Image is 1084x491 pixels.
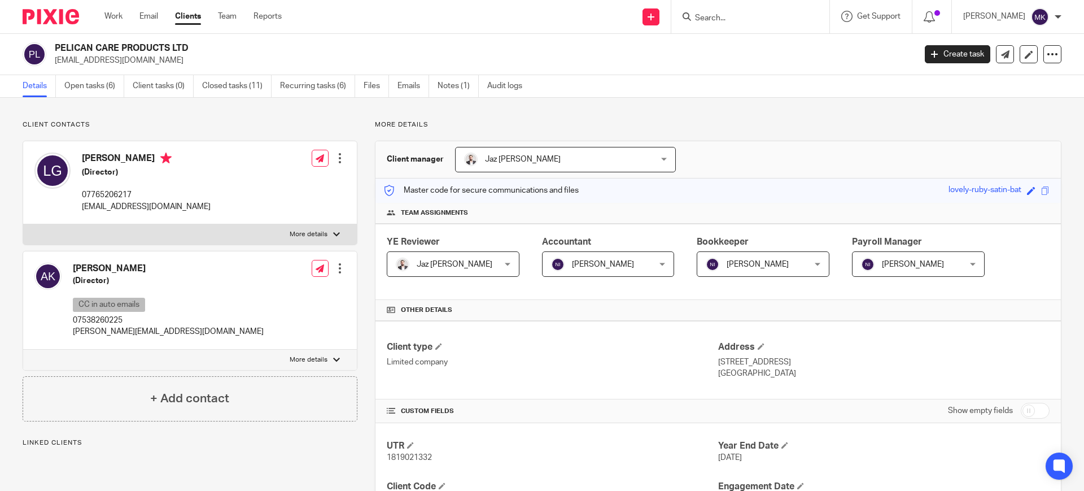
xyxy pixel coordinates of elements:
h4: Address [718,341,1050,353]
i: Primary [160,153,172,164]
img: svg%3E [34,263,62,290]
p: Limited company [387,357,718,368]
span: Jaz [PERSON_NAME] [485,155,561,163]
span: 1819021332 [387,454,432,462]
a: Email [139,11,158,22]
span: Jaz [PERSON_NAME] [417,260,492,268]
a: Details [23,75,56,97]
a: Notes (1) [438,75,479,97]
h4: [PERSON_NAME] [82,153,211,167]
span: [PERSON_NAME] [882,260,944,268]
label: Show empty fields [948,405,1013,416]
p: [PERSON_NAME][EMAIL_ADDRESS][DOMAIN_NAME] [73,326,264,337]
a: Reports [253,11,282,22]
span: [PERSON_NAME] [727,260,789,268]
span: Bookkeeper [697,237,749,246]
p: 07765206217 [82,189,211,201]
p: [EMAIL_ADDRESS][DOMAIN_NAME] [55,55,908,66]
span: [PERSON_NAME] [572,260,634,268]
a: Files [364,75,389,97]
img: 48292-0008-compressed%20square.jpg [464,153,478,166]
img: 48292-0008-compressed%20square.jpg [396,258,409,271]
p: [STREET_ADDRESS] [718,357,1050,368]
h4: Year End Date [718,440,1050,452]
h2: PELICAN CARE PRODUCTS LTD [55,42,737,54]
img: svg%3E [861,258,875,271]
a: Audit logs [487,75,531,97]
p: CC in auto emails [73,298,145,312]
p: [EMAIL_ADDRESS][DOMAIN_NAME] [82,201,211,212]
p: More details [290,355,327,364]
a: Team [218,11,237,22]
h4: + Add contact [150,390,229,407]
a: Closed tasks (11) [202,75,272,97]
input: Search [694,14,795,24]
h3: Client manager [387,154,444,165]
h4: UTR [387,440,718,452]
p: More details [375,120,1061,129]
p: [PERSON_NAME] [963,11,1025,22]
span: [DATE] [718,454,742,462]
a: Work [104,11,123,22]
a: Open tasks (6) [64,75,124,97]
p: 07538260225 [73,315,264,326]
h5: (Director) [73,275,264,286]
h4: CUSTOM FIELDS [387,407,718,416]
span: Other details [401,306,452,315]
h4: Client type [387,341,718,353]
div: lovely-ruby-satin-bat [948,184,1021,197]
span: Payroll Manager [852,237,922,246]
p: More details [290,230,327,239]
h5: (Director) [82,167,211,178]
span: YE Reviewer [387,237,440,246]
p: [GEOGRAPHIC_DATA] [718,368,1050,379]
span: Team assignments [401,208,468,218]
img: Pixie [23,9,79,24]
img: svg%3E [551,258,565,271]
img: svg%3E [706,258,719,271]
p: Client contacts [23,120,357,129]
a: Create task [925,45,990,63]
p: Linked clients [23,438,357,447]
img: svg%3E [1031,8,1049,26]
p: Master code for secure communications and files [384,185,579,196]
a: Client tasks (0) [133,75,194,97]
a: Clients [175,11,201,22]
img: svg%3E [23,42,46,66]
span: Get Support [857,12,901,20]
a: Recurring tasks (6) [280,75,355,97]
a: Emails [397,75,429,97]
span: Accountant [542,237,591,246]
img: svg%3E [34,153,71,189]
h4: [PERSON_NAME] [73,263,264,275]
